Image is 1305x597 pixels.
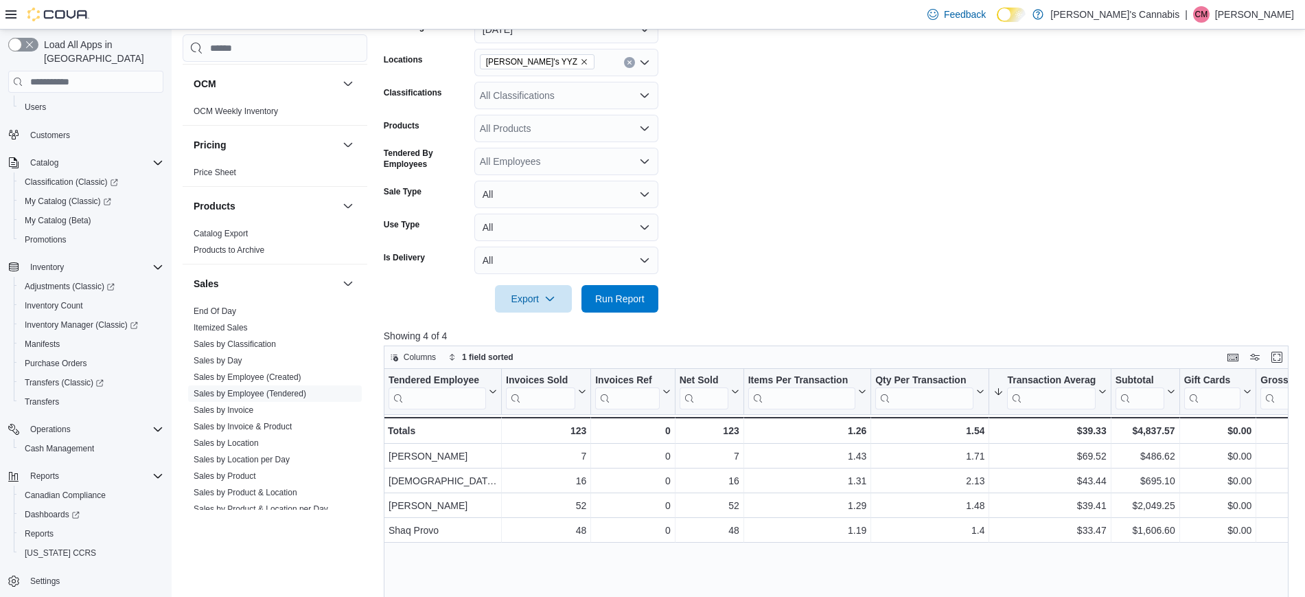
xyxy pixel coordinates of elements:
[19,336,65,352] a: Manifests
[875,523,984,539] div: 1.4
[19,487,163,504] span: Canadian Compliance
[19,506,85,523] a: Dashboards
[27,8,89,21] img: Cova
[595,374,659,409] div: Invoices Ref
[595,423,670,439] div: 0
[194,389,306,398] a: Sales by Employee (Tendered)
[14,230,169,249] button: Promotions
[1115,374,1164,409] div: Subtotal
[993,449,1106,465] div: $69.52
[19,374,163,391] span: Transfers (Classic)
[19,440,100,457] a: Cash Management
[19,297,89,314] a: Inventory Count
[19,545,102,561] a: [US_STATE] CCRS
[194,339,276,350] span: Sales by Classification
[474,247,658,274] button: All
[997,22,997,23] span: Dark Mode
[624,57,635,68] button: Clear input
[19,545,163,561] span: Washington CCRS
[474,214,658,241] button: All
[25,196,111,207] span: My Catalog (Classic)
[25,443,94,454] span: Cash Management
[14,98,169,117] button: Users
[384,252,425,263] label: Is Delivery
[495,285,572,313] button: Export
[993,523,1106,539] div: $33.47
[14,486,169,505] button: Canadian Compliance
[19,355,93,372] a: Purchase Orders
[748,374,855,387] div: Items Per Transaction
[19,526,163,542] span: Reports
[506,423,586,439] div: 123
[183,103,367,125] div: OCM
[19,317,143,333] a: Inventory Manager (Classic)
[25,259,163,275] span: Inventory
[14,296,169,315] button: Inventory Count
[506,473,586,490] div: 16
[25,377,104,388] span: Transfers (Classic)
[19,355,163,372] span: Purchase Orders
[19,336,163,352] span: Manifests
[194,372,301,382] a: Sales by Employee (Created)
[581,285,658,313] button: Run Report
[679,423,739,439] div: 123
[1115,523,1175,539] div: $1,606.60
[194,199,337,213] button: Products
[639,123,650,134] button: Open list of options
[875,498,984,515] div: 1.48
[194,106,278,117] span: OCM Weekly Inventory
[19,278,163,295] span: Adjustments (Classic)
[389,374,486,409] div: Tendered Employee
[194,471,256,482] span: Sales by Product
[388,423,497,439] div: Totals
[194,277,219,291] h3: Sales
[38,38,163,65] span: Load All Apps in [GEOGRAPHIC_DATA]
[1183,374,1240,387] div: Gift Cards
[14,505,169,524] a: Dashboards
[14,392,169,412] button: Transfers
[1183,498,1251,515] div: $0.00
[194,438,259,448] a: Sales by Location
[25,468,65,484] button: Reports
[194,438,259,449] span: Sales by Location
[384,120,419,131] label: Products
[404,352,436,363] span: Columns
[14,211,169,230] button: My Catalog (Beta)
[25,490,106,501] span: Canadian Compliance
[194,277,337,291] button: Sales
[340,76,356,92] button: OCM
[194,405,253,415] a: Sales by Invoice
[194,355,242,366] span: Sales by Day
[1115,473,1175,490] div: $695.10
[506,498,586,515] div: 52
[194,323,248,333] a: Itemized Sales
[3,258,169,277] button: Inventory
[384,329,1298,343] p: Showing 4 of 4
[14,354,169,373] button: Purchase Orders
[25,300,83,311] span: Inventory Count
[25,509,80,520] span: Dashboards
[389,473,497,490] div: [DEMOGRAPHIC_DATA][PERSON_NAME]
[748,374,866,409] button: Items Per Transaction
[194,422,292,431] a: Sales by Invoice & Product
[503,285,564,313] span: Export
[194,322,248,333] span: Itemized Sales
[748,423,866,439] div: 1.26
[1115,423,1175,439] div: $4,837.57
[639,156,650,167] button: Open list of options
[1115,374,1164,387] div: Subtotal
[486,55,577,69] span: [PERSON_NAME]'s YYZ
[25,319,138,330] span: Inventory Manager (Classic)
[19,394,163,410] span: Transfers
[680,473,739,490] div: 16
[1007,374,1095,387] div: Transaction Average
[30,471,59,482] span: Reports
[595,449,670,465] div: 0
[194,245,264,255] a: Products to Archive
[506,374,575,409] div: Invoices Sold
[922,1,991,28] a: Feedback
[993,498,1106,515] div: $39.41
[194,488,297,497] a: Sales by Product & Location
[14,524,169,543] button: Reports
[595,374,670,409] button: Invoices Ref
